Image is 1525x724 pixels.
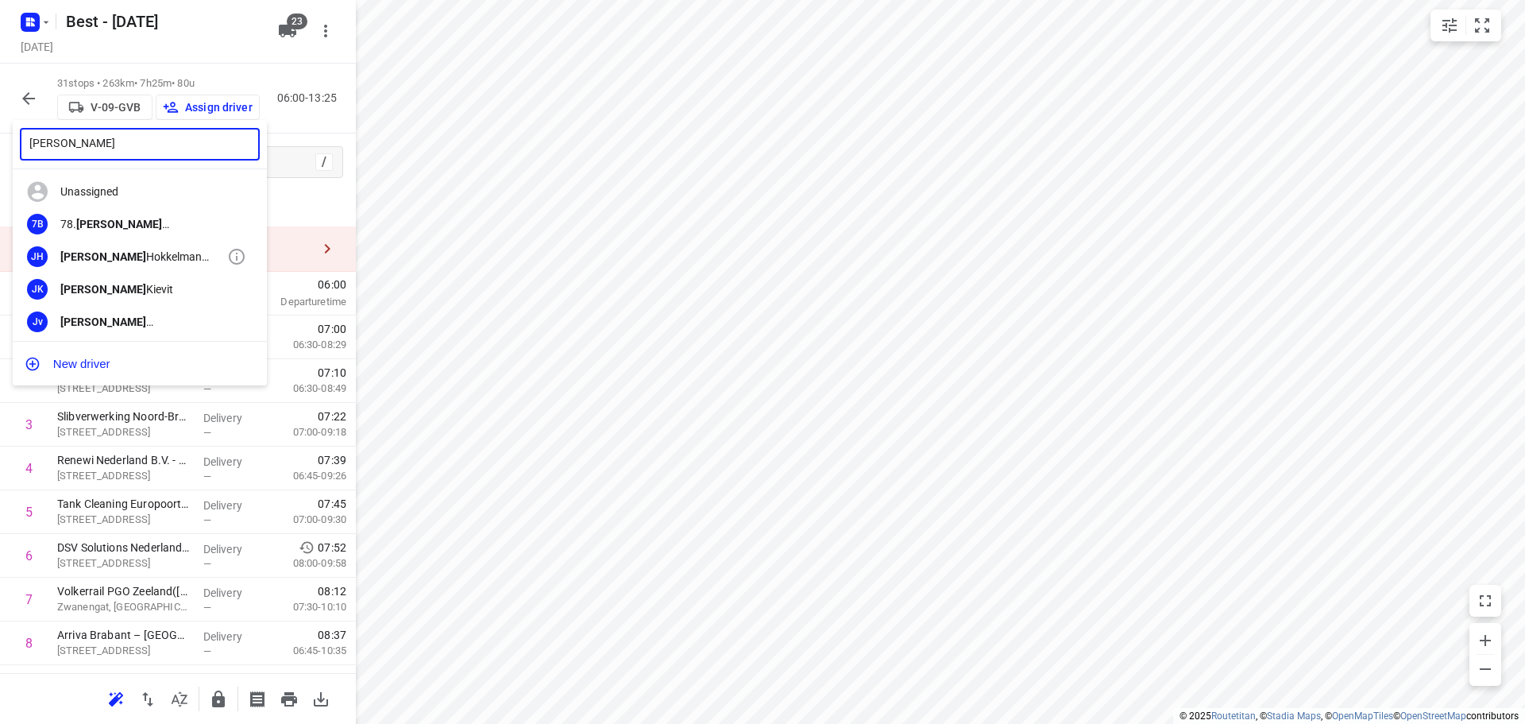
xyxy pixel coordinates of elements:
[76,218,162,230] b: [PERSON_NAME]
[13,208,267,241] div: 7B78.[PERSON_NAME][PERSON_NAME]
[20,128,260,161] input: Assign to...
[60,283,146,296] b: [PERSON_NAME]
[60,185,227,198] div: Unassigned
[13,338,267,370] div: JW[PERSON_NAME]Winkelaar (YO)
[60,250,146,263] b: [PERSON_NAME]
[60,218,227,230] div: 78. [PERSON_NAME]
[27,214,48,234] div: 7B
[13,240,267,273] div: JH[PERSON_NAME]Hokkelman (ZZP - Best)
[60,316,227,328] div: Jesse van der Lee (NR bezorg&transport - Best - ZZP)
[60,316,146,328] b: [PERSON_NAME]
[13,348,267,380] button: New driver
[13,273,267,305] div: JK[PERSON_NAME]Kievit
[60,250,227,263] div: Hokkelman (ZZP - Best)
[13,305,267,338] div: Jv[PERSON_NAME][PERSON_NAME] (NR bezorg&transport - Best - ZZP)
[27,279,48,300] div: JK
[13,176,267,208] div: Unassigned
[60,283,227,296] div: Kievit
[27,312,48,332] div: Jv
[27,246,48,267] div: JH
